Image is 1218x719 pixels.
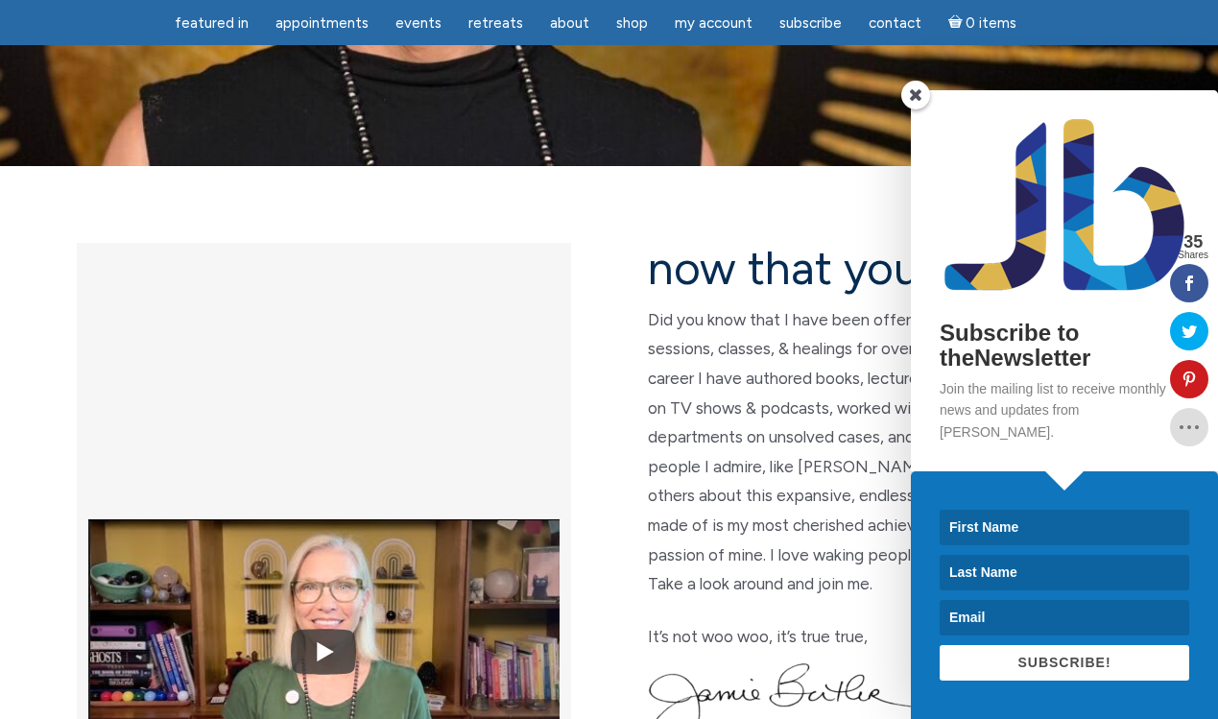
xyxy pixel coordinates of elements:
[264,5,380,42] a: Appointments
[648,243,1142,294] h2: now that you are here…
[163,5,260,42] a: featured in
[768,5,853,42] a: Subscribe
[175,14,249,32] span: featured in
[395,14,442,32] span: Events
[940,321,1189,371] h2: Subscribe to theNewsletter
[1017,655,1111,670] span: SUBSCRIBE!
[1178,233,1208,251] span: 35
[457,5,535,42] a: Retreats
[648,622,1142,652] p: It’s not woo woo, it’s true true,
[616,14,648,32] span: Shop
[857,5,933,42] a: Contact
[550,14,589,32] span: About
[779,14,842,32] span: Subscribe
[675,14,752,32] span: My Account
[966,16,1016,31] span: 0 items
[275,14,369,32] span: Appointments
[869,14,921,32] span: Contact
[940,645,1189,681] button: SUBSCRIBE!
[468,14,523,32] span: Retreats
[937,3,1029,42] a: Cart0 items
[605,5,659,42] a: Shop
[538,5,601,42] a: About
[663,5,764,42] a: My Account
[940,510,1189,545] input: First Name
[940,378,1189,443] p: Join the mailing list to receive monthly news and updates from [PERSON_NAME].
[1178,251,1208,260] span: Shares
[940,555,1189,590] input: Last Name
[384,5,453,42] a: Events
[648,305,1142,599] p: Did you know that I have been offering metaphysical & spiritual sessions, classes, & healings for...
[940,600,1189,635] input: Email
[948,14,967,32] i: Cart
